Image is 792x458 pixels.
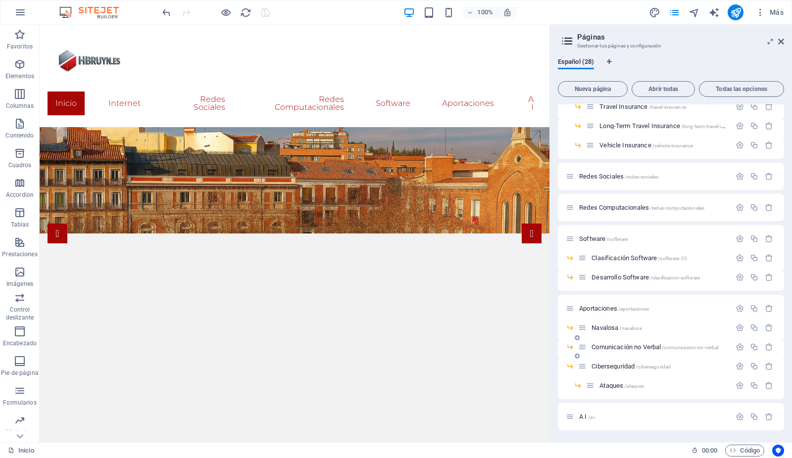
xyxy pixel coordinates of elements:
button: Nueva página [558,81,628,97]
span: Abrir todas [636,86,691,92]
div: Duplicar [750,254,758,262]
span: Haz clic para abrir la página [579,305,649,312]
i: Diseño (Ctrl+Alt+Y) [649,7,660,18]
button: undo [161,6,173,18]
p: Encabezado [3,339,37,347]
span: /clasificacion-software [650,275,700,280]
div: Configuración [736,203,744,212]
div: Pestañas de idiomas [558,58,784,77]
div: Eliminar [765,304,773,313]
div: Comunicación no Verbal/comunicacion-no-verbal [589,344,731,350]
div: Duplicar [750,362,758,370]
p: Prestaciones [2,250,37,258]
div: Duplicar [750,343,758,351]
span: Haz clic para abrir la página [579,235,628,242]
span: Haz clic para abrir la página [592,363,671,370]
span: /comunicacion-no-verbal [662,345,718,350]
span: /redes-computacionales [650,205,704,211]
div: Eliminar [765,172,773,181]
div: Ciberseguridad/ciberseguridad [589,363,731,369]
h3: Gestionar tus páginas y configuración [577,42,764,50]
div: Configuración [736,362,744,370]
span: Todas las opciones [703,86,780,92]
p: Pie de página [1,369,38,377]
div: Eliminar [765,273,773,281]
p: Elementos [5,72,34,80]
div: Ataques/ataques [596,382,731,389]
span: Más [755,7,784,17]
div: Configuración [736,323,744,332]
div: Duplicar [750,381,758,390]
div: Duplicar [750,172,758,181]
button: Más [751,4,788,20]
div: Configuración [736,234,744,243]
h6: 100% [477,6,493,18]
button: Usercentrics [772,445,784,457]
span: Haz clic para abrir la página [579,413,595,420]
button: Abrir todas [632,81,695,97]
button: publish [728,4,743,20]
div: Configuración [736,343,744,351]
span: Español (28) [558,56,594,70]
div: Long-Term Travel Insurance/long-term-travel-insurance [596,123,731,129]
div: Aportaciones/aportaciones [576,305,731,312]
p: Contenido [5,132,34,139]
span: /ciberseguridad [636,364,671,369]
div: Eliminar [765,254,773,262]
button: navigator [688,6,700,18]
div: Configuración [736,304,744,313]
span: Redes Computacionales [579,204,704,211]
button: pages [668,6,680,18]
span: /long-term-travel-insurance [681,124,742,129]
div: Redes Sociales/redes-sociales [576,173,731,180]
div: Duplicar [750,203,758,212]
p: Formularios [3,399,36,407]
div: Eliminar [765,343,773,351]
i: Deshacer: Cambiar HTML (Ctrl+Z) [161,7,173,18]
span: /software [606,236,628,242]
p: Tablas [11,221,29,229]
div: Eliminar [765,234,773,243]
div: Desarrollo Software/clasificacion-software [589,274,731,280]
div: Configuración [736,381,744,390]
i: Páginas (Ctrl+Alt+S) [669,7,680,18]
div: Duplicar [750,141,758,149]
i: Publicar [730,7,742,18]
div: Software/software [576,235,731,242]
div: Configuración [736,141,744,149]
h6: Tiempo de la sesión [692,445,718,457]
span: Comunicación no Verbal [592,343,718,351]
button: design [648,6,660,18]
span: Navalosa [592,324,641,331]
i: Navegador [689,7,700,18]
div: Travel Insurance/travel-insurance [596,103,731,110]
div: Duplicar [750,323,758,332]
div: Eliminar [765,203,773,212]
div: Eliminar [765,122,773,130]
button: Código [725,445,764,457]
div: Eliminar [765,362,773,370]
button: reload [240,6,252,18]
div: Configuración [736,273,744,281]
span: /navalosa [619,325,641,331]
span: /ataques [624,383,644,389]
div: Configuración [736,412,744,421]
span: : [709,447,710,454]
span: Haz clic para abrir la página [599,141,693,149]
div: Duplicar [750,304,758,313]
span: /a-i [588,414,595,420]
p: Columnas [6,102,34,110]
span: Nueva página [562,86,623,92]
p: Favoritos [7,43,33,50]
div: Duplicar [750,122,758,130]
div: Duplicar [750,102,758,111]
div: Redes Computacionales/redes-computacionales [576,204,731,211]
div: Configuración [736,102,744,111]
div: Duplicar [750,234,758,243]
i: AI Writer [708,7,720,18]
div: Eliminar [765,141,773,149]
div: Eliminar [765,323,773,332]
p: Imágenes [6,280,33,288]
img: Editor Logo [57,6,131,18]
span: /redes-sociales [625,174,658,180]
